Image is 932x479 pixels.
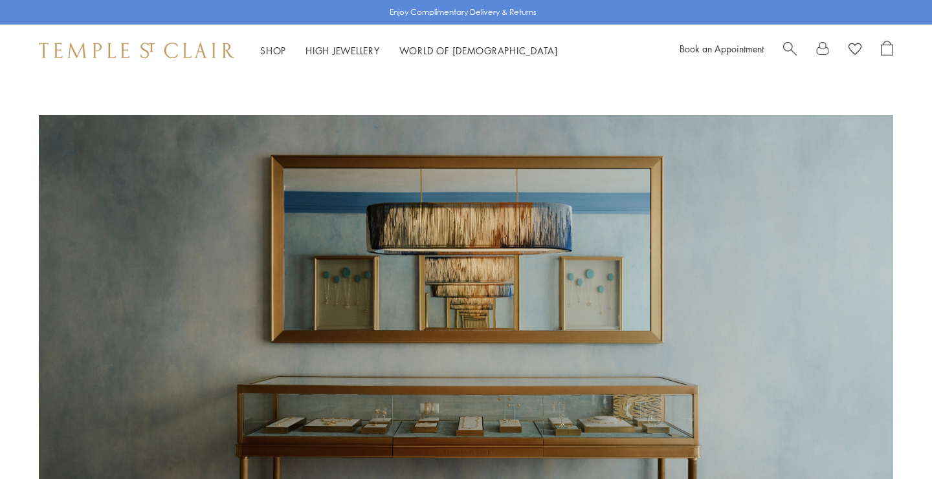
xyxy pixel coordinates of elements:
[260,44,286,57] a: ShopShop
[260,43,558,59] nav: Main navigation
[867,418,919,466] iframe: Gorgias live chat messenger
[305,44,380,57] a: High JewelleryHigh Jewellery
[39,43,234,58] img: Temple St. Clair
[849,41,861,60] a: View Wishlist
[783,41,797,60] a: Search
[399,44,558,57] a: World of [DEMOGRAPHIC_DATA]World of [DEMOGRAPHIC_DATA]
[680,42,764,55] a: Book an Appointment
[881,41,893,60] a: Open Shopping Bag
[390,6,537,19] p: Enjoy Complimentary Delivery & Returns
